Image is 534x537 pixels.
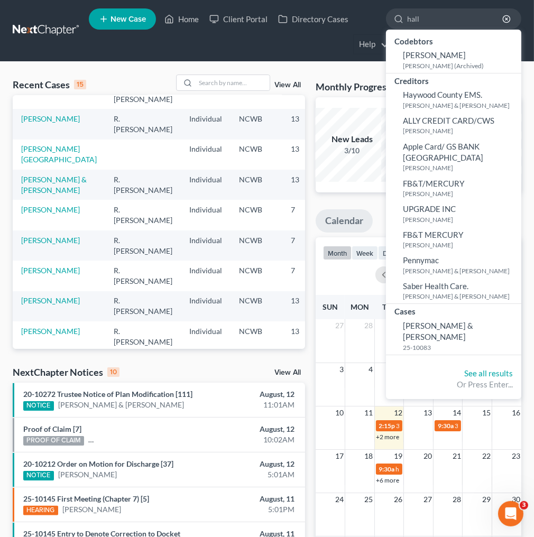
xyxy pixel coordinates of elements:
span: Saber Health Care. [403,281,468,291]
span: 9:30a [379,465,395,473]
span: 12 [393,406,403,419]
span: 14 [452,406,462,419]
a: Home [159,10,204,29]
small: [PERSON_NAME] [403,163,519,172]
span: hearing for [PERSON_NAME] & [PERSON_NAME] [396,465,533,473]
span: Apple Card/ GS BANK [GEOGRAPHIC_DATA] [403,142,483,162]
span: 23 [511,450,521,462]
span: Tue [382,302,396,311]
td: 13 [282,170,335,200]
a: +2 more [376,433,400,441]
iframe: Intercom live chat [498,501,523,526]
span: 2:15p [379,422,395,430]
a: [PERSON_NAME] [62,504,121,515]
span: 30 [511,493,521,506]
a: Calendar [316,209,373,233]
td: 7 [282,230,335,261]
div: 15 [74,80,86,89]
a: 20-10212 Order on Motion for Discharge [37] [23,459,173,468]
td: Individual [181,200,231,230]
span: FB&T/MERCURY [403,179,464,188]
div: Codebtors [386,34,521,47]
a: View All [274,81,301,89]
div: New Leads [315,133,389,145]
span: 28 [452,493,462,506]
span: [PERSON_NAME] & [PERSON_NAME] [403,321,473,341]
div: August, 12 [211,424,294,434]
td: Individual [181,261,231,291]
a: [PERSON_NAME] [58,469,117,480]
a: [PERSON_NAME] [21,236,80,245]
small: 25-10083 [403,343,519,352]
td: Individual [181,140,231,170]
div: August, 11 [211,494,294,504]
a: 25-10145 First Meeting (Chapter 7) [5] [23,494,149,503]
a: View All [274,369,301,376]
span: 341(a) meeting for [PERSON_NAME] [397,422,499,430]
small: [PERSON_NAME] [403,240,519,249]
small: [PERSON_NAME] [403,189,519,198]
a: FB&T/MERCURY[PERSON_NAME] [386,175,521,201]
a: [PERSON_NAME] [21,327,80,336]
div: August, 12 [211,389,294,400]
input: Search by name... [196,75,270,90]
span: Sun [323,302,338,311]
div: NextChapter Notices [13,366,119,378]
td: NCWB [231,230,282,261]
a: Directory Cases [273,10,354,29]
div: 3/10 [315,145,389,156]
button: month [323,246,352,260]
td: R. [PERSON_NAME] [105,261,181,291]
td: R. [PERSON_NAME] [105,291,181,321]
a: See all results [464,368,513,378]
td: NCWB [231,321,282,351]
span: 4 [368,363,374,376]
td: R. [PERSON_NAME] [105,170,181,200]
div: Recent Cases [13,78,86,91]
td: 13 [282,109,335,139]
div: NOTICE [23,401,54,411]
span: 22 [481,450,492,462]
span: 18 [364,450,374,462]
td: Individual [181,291,231,321]
span: 13 [422,406,433,419]
span: 3 [520,501,528,510]
span: 21 [452,450,462,462]
small: [PERSON_NAME] (Archived) [403,61,519,70]
a: +6 more [376,476,400,484]
span: Haywood County EMS. [403,90,482,99]
a: Pennymac[PERSON_NAME] & [PERSON_NAME] [386,252,521,278]
span: 16 [511,406,521,419]
div: 10 [107,367,119,377]
div: HEARING [23,506,58,515]
input: Search by name... [407,9,504,29]
div: 5:01PM [211,504,294,515]
td: 7 [282,200,335,230]
span: 26 [393,493,403,506]
td: 13 [282,321,335,351]
span: 15 [481,406,492,419]
div: Or Press Enter... [394,379,513,390]
span: [PERSON_NAME] [403,50,466,60]
small: [PERSON_NAME] [403,215,519,224]
a: UPGRADE INC[PERSON_NAME] [386,201,521,227]
span: 10 [334,406,345,419]
a: Tasks [378,209,419,233]
div: 2/6 [381,145,455,156]
td: Individual [181,230,231,261]
span: FB&T MERCURY [403,230,463,239]
span: 27 [334,319,345,332]
a: [PERSON_NAME] & [PERSON_NAME] [88,434,214,445]
span: Mon [351,302,369,311]
small: [PERSON_NAME] & [PERSON_NAME] [403,266,519,275]
div: Creditors [386,73,521,87]
small: [PERSON_NAME] & [PERSON_NAME] [403,101,519,110]
td: NCWB [231,200,282,230]
span: UPGRADE INC [403,204,456,214]
a: Haywood County EMS.[PERSON_NAME] & [PERSON_NAME] [386,87,521,113]
a: [PERSON_NAME] [21,266,80,275]
a: [PERSON_NAME][GEOGRAPHIC_DATA] [21,144,97,164]
td: NCWB [231,170,282,200]
a: [PERSON_NAME] & [PERSON_NAME] [58,400,184,410]
span: 20 [422,450,433,462]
